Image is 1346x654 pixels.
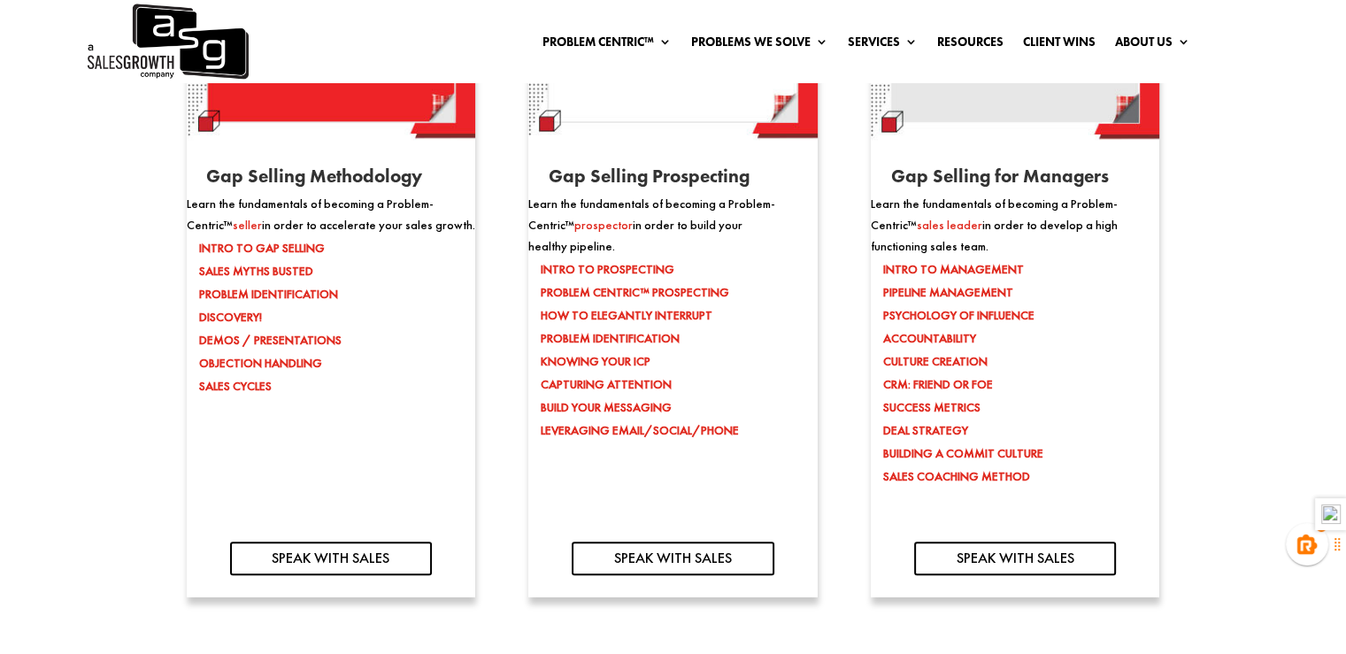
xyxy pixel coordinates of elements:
[1023,35,1096,55] a: Client Wins
[891,164,1109,188] span: Gap Selling for Managers
[230,542,432,576] a: SPEAK WITH SALES
[691,35,828,55] a: Problems We Solve
[199,305,475,328] li: DISCOVERY!
[233,217,262,233] span: seller
[883,350,1159,373] li: CULTURE CREATION
[883,373,1159,396] li: CRM: FRIEND OR FOE
[883,304,1159,327] li: PSYCHOLOGY OF INFLUENCE
[883,258,1159,281] li: INTRO TO MANAGEMENT
[541,281,817,350] li: PROBLEM CENTRIC™ PROSPECTING HOW TO ELEGANTLY INTERRUPT PROBLEM IDENTIFICATION
[199,259,475,282] li: SALES MYTHS BUSTED
[541,350,817,373] li: KNOWING YOUR ICP
[549,164,750,188] span: Gap Selling Prospecting
[528,194,817,257] p: Learn the fundamentals of becoming a Problem-Centric™ in order to build your healthy pipeline.
[914,542,1116,576] a: SPEAK WITH SALES
[917,217,982,233] span: sales leader
[937,35,1004,55] a: Resources
[542,35,672,55] a: Problem Centric™
[1115,35,1190,55] a: About Us
[199,328,475,351] li: DEMOS / PRESENTATIONS
[883,327,1159,350] li: ACCOUNTABILITY
[541,396,817,442] li: BUILD YOUR MESSAGING LEVERAGING EMAIL/SOCIAL/PHONE
[883,396,1159,419] li: SUCCESS METRICS
[206,164,422,188] span: Gap Selling Methodology
[848,35,918,55] a: Services
[199,236,475,259] li: INTRO TO GAP SELLING
[574,217,633,233] span: prospector
[199,374,475,397] li: SALES CYCLES
[871,194,1159,257] p: Learn the fundamentals of becoming a Problem-Centric™ in order to develop a high functioning sale...
[883,442,1159,465] li: BUILDING A COMMIT CULTURE
[883,465,1159,488] li: SALES COACHING METHOD
[541,258,817,281] li: INTRO TO PROSPECTING
[572,542,773,576] a: SPEAK WITH SALES
[187,194,475,236] p: Learn the fundamentals of becoming a Problem-Centric™ in order to accelerate your sales growth.
[199,351,475,374] li: OBJECTION HANDLING
[883,419,1159,442] li: DEAL STRATEGY
[541,373,817,396] li: CAPTURING ATTENTION
[883,281,1159,304] li: PIPELINE MANAGEMENT
[199,282,475,305] li: PROBLEM IDENTIFICATION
